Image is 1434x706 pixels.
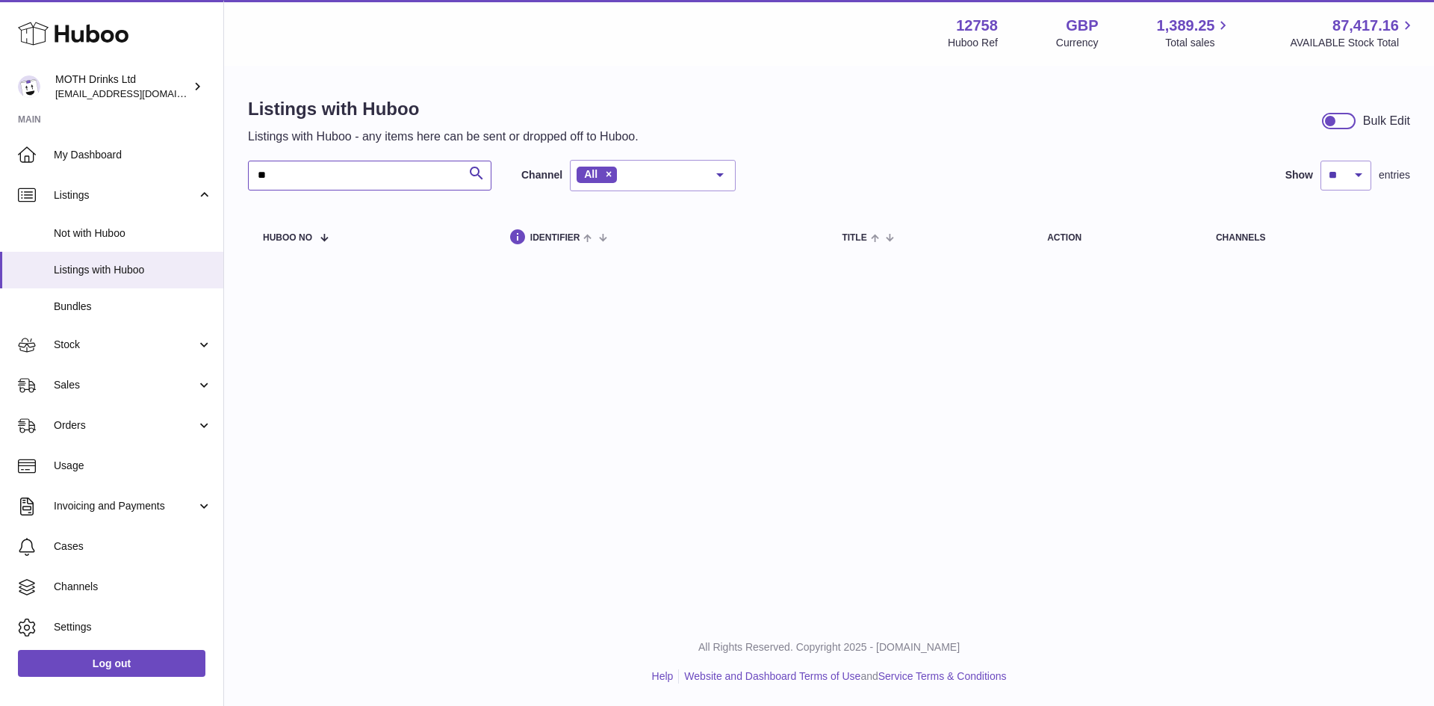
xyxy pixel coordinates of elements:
div: Currency [1056,36,1099,50]
label: Channel [521,168,562,182]
span: Cases [54,539,212,554]
label: Show [1285,168,1313,182]
div: channels [1216,233,1395,243]
span: Bundles [54,300,212,314]
h1: Listings with Huboo [248,97,639,121]
span: All [584,168,597,180]
span: Orders [54,418,196,433]
li: and [679,669,1006,684]
span: Settings [54,620,212,634]
div: MOTH Drinks Ltd [55,72,190,101]
span: entries [1379,168,1410,182]
div: Bulk Edit [1363,113,1410,129]
span: Not with Huboo [54,226,212,241]
span: 1,389.25 [1157,16,1215,36]
a: Service Terms & Conditions [878,670,1007,682]
strong: 12758 [956,16,998,36]
p: All Rights Reserved. Copyright 2025 - [DOMAIN_NAME] [236,640,1422,654]
span: [EMAIL_ADDRESS][DOMAIN_NAME] [55,87,220,99]
a: 1,389.25 Total sales [1157,16,1232,50]
span: 87,417.16 [1332,16,1399,36]
p: Listings with Huboo - any items here can be sent or dropped off to Huboo. [248,128,639,145]
div: Huboo Ref [948,36,998,50]
span: Listings [54,188,196,202]
span: My Dashboard [54,148,212,162]
a: Website and Dashboard Terms of Use [684,670,860,682]
span: Stock [54,338,196,352]
span: Channels [54,580,212,594]
a: Log out [18,650,205,677]
span: title [842,233,866,243]
strong: GBP [1066,16,1098,36]
div: action [1047,233,1186,243]
a: Help [652,670,674,682]
span: Listings with Huboo [54,263,212,277]
img: internalAdmin-12758@internal.huboo.com [18,75,40,98]
a: 87,417.16 AVAILABLE Stock Total [1290,16,1416,50]
span: Invoicing and Payments [54,499,196,513]
span: identifier [530,233,580,243]
span: Total sales [1165,36,1232,50]
span: Huboo no [263,233,312,243]
span: Sales [54,378,196,392]
span: AVAILABLE Stock Total [1290,36,1416,50]
span: Usage [54,459,212,473]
